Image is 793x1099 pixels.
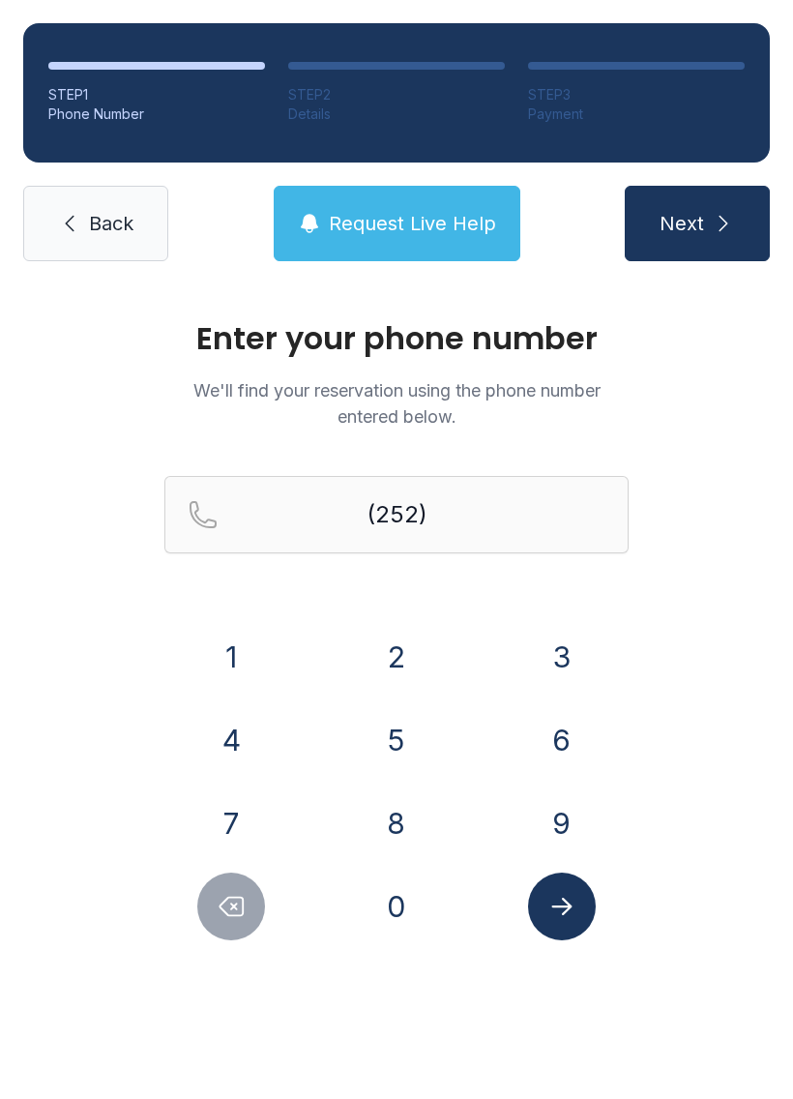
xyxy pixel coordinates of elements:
span: Request Live Help [329,210,496,237]
p: We'll find your reservation using the phone number entered below. [164,377,629,430]
div: STEP 1 [48,85,265,104]
button: 9 [528,789,596,857]
div: STEP 2 [288,85,505,104]
span: Next [660,210,704,237]
button: 5 [363,706,430,774]
div: STEP 3 [528,85,745,104]
div: Payment [528,104,745,124]
input: Reservation phone number [164,476,629,553]
button: 3 [528,623,596,691]
button: Submit lookup form [528,873,596,940]
button: 4 [197,706,265,774]
div: Details [288,104,505,124]
span: Back [89,210,133,237]
button: Delete number [197,873,265,940]
button: 0 [363,873,430,940]
button: 1 [197,623,265,691]
div: Phone Number [48,104,265,124]
button: 6 [528,706,596,774]
h1: Enter your phone number [164,323,629,354]
button: 7 [197,789,265,857]
button: 2 [363,623,430,691]
button: 8 [363,789,430,857]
